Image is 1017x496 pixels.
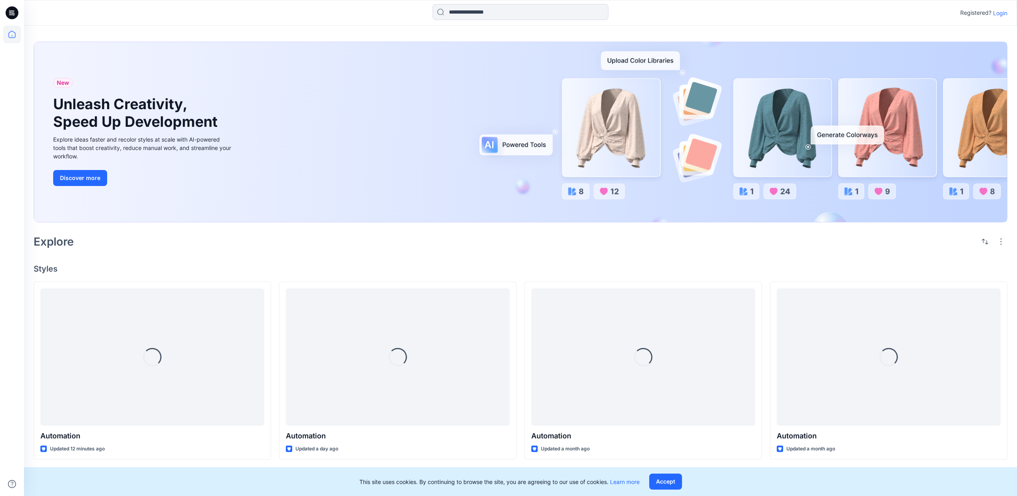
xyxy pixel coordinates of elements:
p: Updated a month ago [786,445,835,453]
a: Learn more [610,478,640,485]
p: Updated 12 minutes ago [50,445,105,453]
span: New [57,78,69,88]
p: Automation [286,430,510,442]
p: Updated a month ago [541,445,590,453]
p: Automation [40,430,264,442]
p: Updated a day ago [295,445,338,453]
button: Accept [649,474,682,490]
a: Discover more [53,170,233,186]
h4: Styles [34,264,1007,274]
p: Registered? [960,8,991,18]
h2: Explore [34,235,74,248]
p: Automation [777,430,1001,442]
h1: Unleash Creativity, Speed Up Development [53,96,221,130]
p: Automation [531,430,755,442]
button: Discover more [53,170,107,186]
p: This site uses cookies. By continuing to browse the site, you are agreeing to our use of cookies. [359,478,640,486]
p: Login [993,9,1007,17]
div: Explore ideas faster and recolor styles at scale with AI-powered tools that boost creativity, red... [53,135,233,160]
